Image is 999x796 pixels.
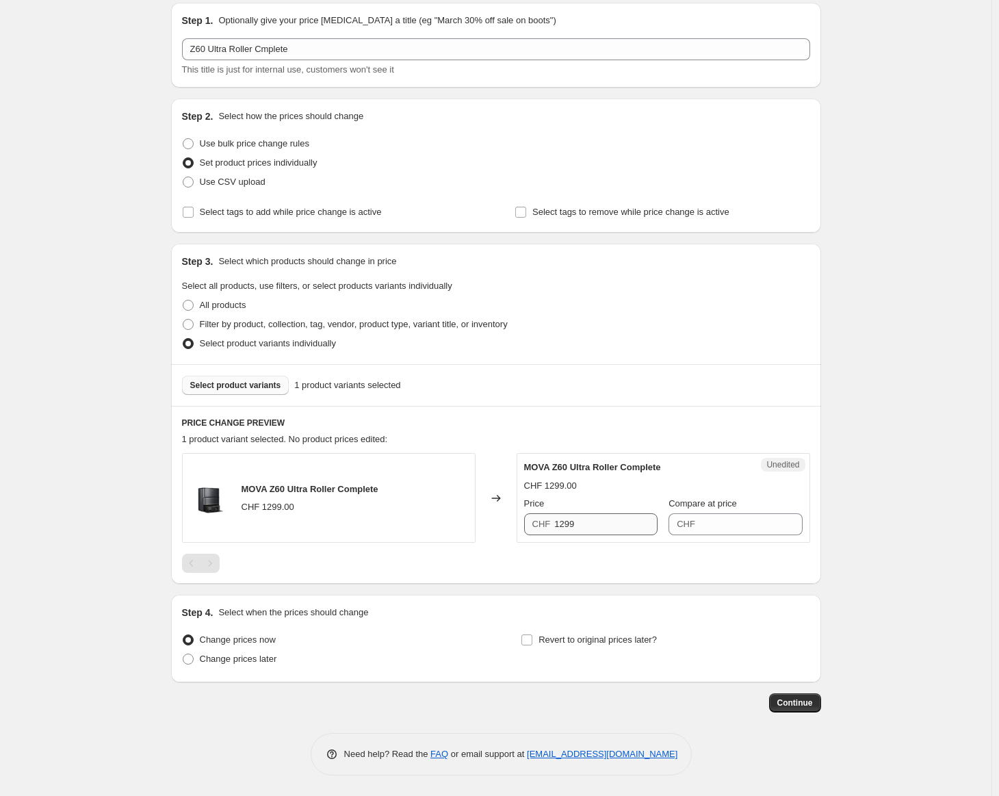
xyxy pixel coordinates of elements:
a: FAQ [430,749,448,759]
p: Select how the prices should change [218,110,363,123]
span: Select product variants [190,380,281,391]
p: Select when the prices should change [218,606,368,619]
button: Continue [769,693,821,712]
span: Continue [777,697,813,708]
a: [EMAIL_ADDRESS][DOMAIN_NAME] [527,749,677,759]
span: Use CSV upload [200,177,265,187]
h2: Step 4. [182,606,213,619]
span: Change prices later [200,654,277,664]
span: or email support at [448,749,527,759]
nav: Pagination [182,554,220,573]
span: CHF [677,519,695,529]
span: Select product variants individually [200,338,336,348]
span: CHF [532,519,551,529]
span: Set product prices individually [200,157,317,168]
h2: Step 1. [182,14,213,27]
span: MOVA Z60 Ultra Roller Complete [242,484,378,494]
span: Use bulk price change rules [200,138,309,149]
span: Select tags to remove while price change is active [532,207,729,217]
span: Filter by product, collection, tag, vendor, product type, variant title, or inventory [200,319,508,329]
span: Select tags to add while price change is active [200,207,382,217]
span: Change prices now [200,634,276,645]
span: Revert to original prices later? [539,634,657,645]
p: Select which products should change in price [218,255,396,268]
button: Select product variants [182,376,289,395]
div: CHF 1299.00 [242,500,294,514]
h6: PRICE CHANGE PREVIEW [182,418,810,428]
input: 30% off holiday sale [182,38,810,60]
span: Select all products, use filters, or select products variants individually [182,281,452,291]
span: Need help? Read the [344,749,431,759]
img: Z60_Ultra_Roller-thumb-2_80x.jpg [190,478,231,519]
h2: Step 2. [182,110,213,123]
div: CHF 1299.00 [524,479,577,493]
p: Optionally give your price [MEDICAL_DATA] a title (eg "March 30% off sale on boots") [218,14,556,27]
span: All products [200,300,246,310]
span: MOVA Z60 Ultra Roller Complete [524,462,661,472]
span: 1 product variants selected [294,378,400,392]
span: Price [524,498,545,509]
span: Unedited [766,459,799,470]
h2: Step 3. [182,255,213,268]
span: This title is just for internal use, customers won't see it [182,64,394,75]
span: 1 product variant selected. No product prices edited: [182,434,388,444]
span: Compare at price [669,498,737,509]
